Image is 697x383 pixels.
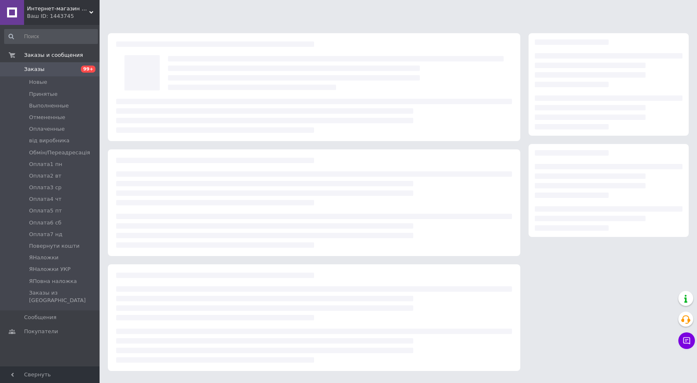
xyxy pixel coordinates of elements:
[4,29,98,44] input: Поиск
[29,184,61,191] span: Оплата3 ср
[29,78,47,86] span: Новые
[29,114,65,121] span: Отмененные
[29,90,58,98] span: Принятые
[29,195,61,203] span: Оплата4 чт
[29,242,80,250] span: Повернути кошти
[27,12,100,20] div: Ваш ID: 1443745
[29,125,65,133] span: Оплаченные
[29,161,62,168] span: Оплата1 пн
[29,149,90,156] span: Обмiн/Переадресація
[29,278,77,285] span: ЯПовна наложка
[29,219,61,227] span: Оплата6 сб
[29,289,97,304] span: Заказы из [GEOGRAPHIC_DATA]
[27,5,89,12] span: Интернет-магазин «Omoda»
[24,314,56,321] span: Сообщения
[24,51,83,59] span: Заказы и сообщения
[29,137,70,144] span: від виробника
[29,172,61,180] span: Оплата2 вт
[29,254,58,261] span: ЯНаложки
[29,102,69,110] span: Выполненные
[24,328,58,335] span: Покупатели
[29,231,62,238] span: Оплата7 нд
[24,66,44,73] span: Заказы
[81,66,95,73] span: 99+
[29,266,71,273] span: ЯНаложки УКР
[29,207,62,215] span: Оплата5 пт
[678,332,695,349] button: Чат с покупателем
